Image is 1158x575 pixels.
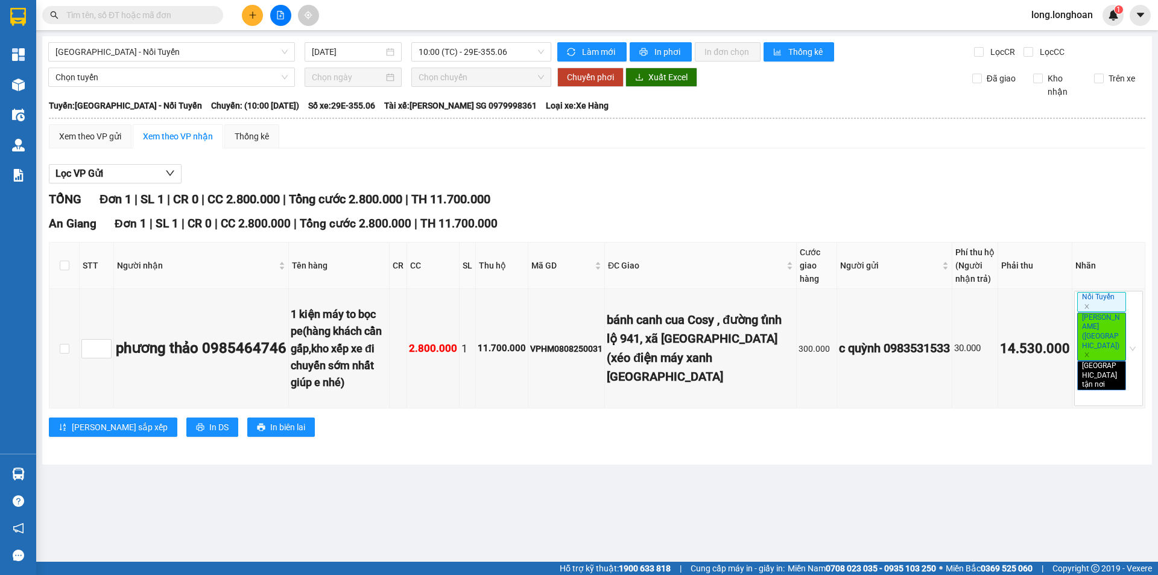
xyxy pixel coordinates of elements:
div: Thống kê [235,130,269,143]
span: plus [248,11,257,19]
span: aim [304,11,312,19]
div: 14.530.000 [1000,338,1070,360]
span: | [215,217,218,230]
span: 10:00 (TC) - 29E-355.06 [419,43,544,61]
span: Tổng cước 2.800.000 [300,217,411,230]
span: | [167,192,170,206]
span: Chuyến: (10:00 [DATE]) [211,99,299,112]
span: Tổng cước 2.800.000 [289,192,402,206]
span: [PERSON_NAME] sắp xếp [72,421,168,434]
span: SL 1 [156,217,179,230]
span: ĐC Giao [608,259,784,272]
span: Xuất Excel [648,71,688,84]
strong: 0369 525 060 [981,564,1033,573]
span: copyright [1091,564,1099,573]
button: Lọc VP Gửi [49,164,182,183]
span: sort-ascending [59,423,67,433]
div: VPHM0808250031 [530,342,603,355]
img: warehouse-icon [12,468,25,480]
img: warehouse-icon [12,109,25,121]
span: In phơi [654,45,682,59]
span: Chọn chuyến [419,68,544,86]
button: printerIn phơi [630,42,692,62]
span: Hỗ trợ kỹ thuật: [560,562,671,575]
span: printer [257,423,265,433]
input: Chọn ngày [312,71,384,84]
span: printer [639,48,650,57]
th: Tên hàng [289,243,390,289]
span: ⚪️ [939,566,943,571]
span: | [134,192,138,206]
span: In biên lai [270,421,305,434]
img: logo-vxr [10,8,26,26]
span: Đã giao [982,72,1020,85]
span: | [283,192,286,206]
span: CR 0 [188,217,212,230]
span: close [1084,352,1090,358]
span: | [150,217,153,230]
span: Sài Gòn - Nối Tuyến [55,43,288,61]
img: warehouse-icon [12,139,25,151]
span: search [50,11,59,19]
span: message [13,550,24,561]
span: long.longhoan [1022,7,1103,22]
button: aim [298,5,319,26]
span: Số xe: 29E-355.06 [308,99,375,112]
th: SL [460,243,476,289]
span: question-circle [13,495,24,507]
input: Tìm tên, số ĐT hoặc mã đơn [66,8,209,22]
span: 1 [1116,5,1121,14]
button: syncLàm mới [557,42,627,62]
th: Phải thu [998,243,1072,289]
button: printerIn DS [186,418,238,437]
div: 11.700.000 [478,342,526,356]
span: bar-chart [773,48,783,57]
span: Đơn 1 [100,192,131,206]
div: 30.000 [954,342,996,356]
span: TỔNG [49,192,81,206]
span: [PERSON_NAME] ([GEOGRAPHIC_DATA]) [1077,313,1126,361]
span: Nối Tuyến [1077,292,1126,312]
span: Mã GD [531,259,592,272]
strong: 1900 633 818 [619,564,671,573]
span: notification [13,523,24,534]
span: | [1042,562,1043,575]
div: 1 kiện máy to bọc pe(hàng khách cần gấp,kho xếp xe đi chuyến sớm nhất giúp e nhé) [291,306,387,391]
span: file-add [276,11,285,19]
span: In DS [209,421,229,434]
span: Lọc VP Gửi [55,166,103,181]
span: Cung cấp máy in - giấy in: [691,562,785,575]
button: downloadXuất Excel [625,68,697,87]
span: close [1107,382,1113,388]
span: download [635,73,644,83]
span: CR 0 [173,192,198,206]
button: sort-ascending[PERSON_NAME] sắp xếp [49,418,177,437]
span: | [201,192,204,206]
div: phương thảo 0985464746 [116,337,286,360]
span: close [1084,303,1090,310]
span: SL 1 [141,192,164,206]
th: CC [407,243,460,289]
span: Thống kê [788,45,824,59]
div: 2.800.000 [409,340,457,357]
td: VPHM0808250031 [528,289,605,408]
span: Tài xế: [PERSON_NAME] SG 0979998361 [384,99,537,112]
span: Loại xe: Xe Hàng [546,99,609,112]
span: Lọc CR [986,45,1017,59]
img: solution-icon [12,169,25,182]
th: CR [390,243,407,289]
span: Người nhận [117,259,276,272]
th: Phí thu hộ (Người nhận trả) [952,243,998,289]
span: Chọn tuyến [55,68,288,86]
input: 11/08/2025 [312,45,384,59]
div: 1 [461,340,473,357]
span: | [680,562,682,575]
span: Làm mới [582,45,617,59]
span: CC 2.800.000 [207,192,280,206]
span: Miền Bắc [946,562,1033,575]
button: printerIn biên lai [247,418,315,437]
img: icon-new-feature [1108,10,1119,21]
button: In đơn chọn [695,42,761,62]
span: printer [196,423,204,433]
button: file-add [270,5,291,26]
